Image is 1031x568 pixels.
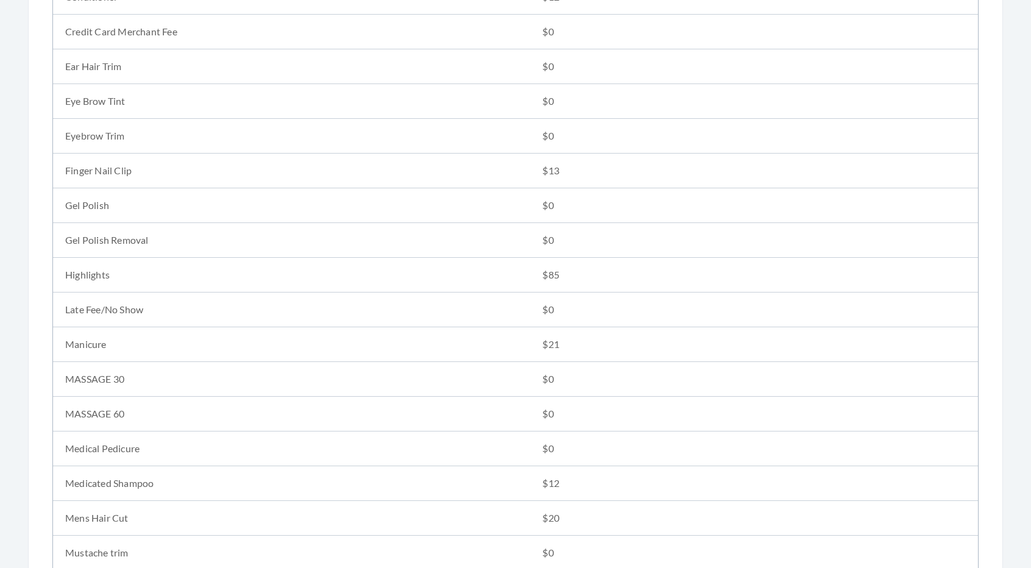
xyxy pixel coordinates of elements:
[530,49,978,84] td: $0
[530,84,978,119] td: $0
[53,154,530,188] td: Finger Nail Clip
[530,223,978,258] td: $0
[53,293,530,327] td: Late Fee/No Show
[530,397,978,431] td: $0
[53,223,530,258] td: Gel Polish Removal
[53,397,530,431] td: MASSAGE 60
[530,431,978,466] td: $0
[530,15,978,49] td: $0
[53,258,530,293] td: Highlights
[530,501,978,536] td: $20
[530,188,978,223] td: $0
[530,154,978,188] td: $13
[530,258,978,293] td: $85
[530,327,978,362] td: $21
[53,466,530,501] td: Medicated Shampoo
[53,49,530,84] td: Ear Hair Trim
[53,15,530,49] td: Credit Card Merchant Fee
[530,362,978,397] td: $0
[53,84,530,119] td: Eye Brow Tint
[53,431,530,466] td: Medical Pedicure
[53,362,530,397] td: MASSAGE 30
[53,501,530,536] td: Mens Hair Cut
[530,293,978,327] td: $0
[530,119,978,154] td: $0
[53,119,530,154] td: Eyebrow Trim
[53,327,530,362] td: Manicure
[53,188,530,223] td: Gel Polish
[530,466,978,501] td: $12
